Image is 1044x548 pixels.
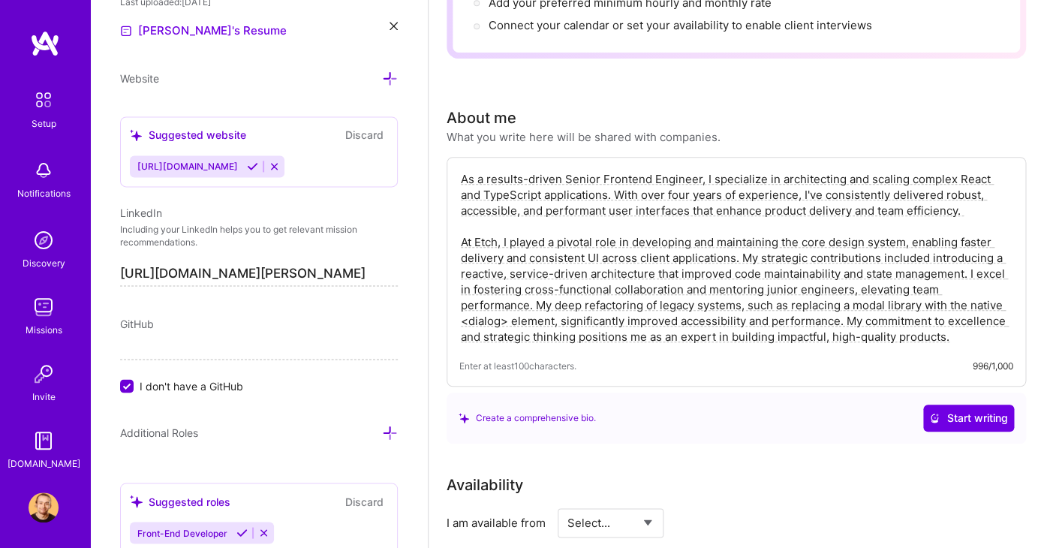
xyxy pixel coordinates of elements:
img: User Avatar [29,492,59,522]
span: Front-End Developer [137,527,227,538]
div: [DOMAIN_NAME] [8,456,80,471]
i: icon CrystalBallWhite [929,413,940,423]
span: Start writing [929,411,1008,426]
button: Start writing [923,405,1014,432]
span: Connect your calendar or set your availability to enable client interviews [489,18,872,32]
div: Missions [26,322,62,338]
div: Suggested roles [130,493,230,509]
span: I don't have a GitHub [140,378,243,393]
i: Accept [247,161,258,172]
div: Invite [32,389,56,405]
img: setup [28,84,59,116]
div: Notifications [17,185,71,201]
i: Reject [269,161,280,172]
img: discovery [29,225,59,255]
div: Discovery [23,255,65,271]
p: Including your LinkedIn helps you to get relevant mission recommendations. [120,224,398,249]
img: Resume [120,25,132,37]
div: Suggested website [130,127,246,143]
div: Create a comprehensive bio. [459,410,595,426]
i: icon SuggestedTeams [459,413,469,423]
button: Discard [341,492,388,510]
i: icon SuggestedTeams [130,495,143,507]
a: User Avatar [25,492,62,522]
span: Website [120,72,159,85]
span: LinkedIn [120,206,162,219]
img: teamwork [29,292,59,322]
img: logo [30,30,60,57]
textarea: As a results-driven Senior Frontend Engineer, I specialize in architecting and scaling complex Re... [459,170,1013,346]
img: Invite [29,359,59,389]
a: [PERSON_NAME]'s Resume [120,22,287,40]
span: Enter at least 100 characters. [459,358,576,374]
i: Accept [236,527,248,538]
img: bell [29,155,59,185]
button: Discard [341,126,388,143]
div: What you write here will be shared with companies. [447,129,721,145]
i: Reject [258,527,269,538]
i: icon Close [390,22,398,30]
span: [URL][DOMAIN_NAME] [137,161,238,172]
div: Availability [447,474,523,496]
div: I am available from [447,515,546,531]
div: 996/1,000 [973,358,1013,374]
span: Additional Roles [120,426,198,438]
span: GitHub [120,318,154,330]
i: icon SuggestedTeams [130,129,143,142]
div: Setup [32,116,56,131]
img: guide book [29,426,59,456]
div: About me [447,107,516,129]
